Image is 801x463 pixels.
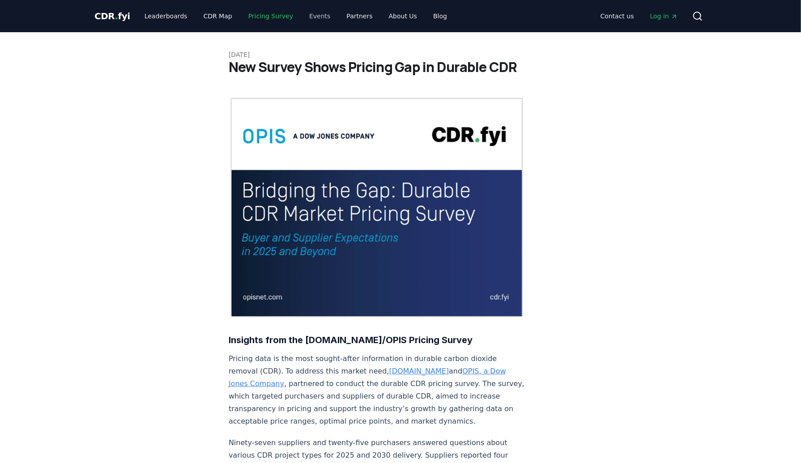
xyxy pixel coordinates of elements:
a: Partners [340,8,380,24]
a: [DOMAIN_NAME] [389,367,449,375]
a: CDR.fyi [94,10,130,22]
strong: Insights from the [DOMAIN_NAME]/OPIS Pricing Survey [229,335,473,345]
a: About Us [382,8,424,24]
img: blog post image [229,97,525,319]
nav: Main [593,8,685,24]
a: Leaderboards [137,8,195,24]
a: Contact us [593,8,641,24]
a: Pricing Survey [241,8,300,24]
span: Log in [650,12,678,21]
span: . [115,11,118,21]
a: Blog [426,8,454,24]
nav: Main [137,8,454,24]
p: Pricing data is the most sought-after information in durable carbon dioxide removal (CDR). To add... [229,353,525,428]
h1: New Survey Shows Pricing Gap in Durable CDR [229,59,572,75]
a: Log in [643,8,685,24]
p: [DATE] [229,50,572,59]
a: Events [302,8,337,24]
a: CDR Map [196,8,239,24]
span: CDR fyi [94,11,130,21]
